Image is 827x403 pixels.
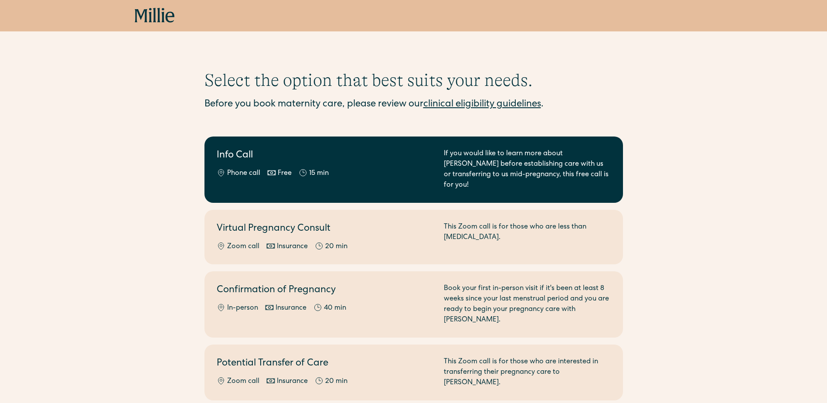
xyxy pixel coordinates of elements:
a: Potential Transfer of CareZoom callInsurance20 minThis Zoom call is for those who are interested ... [204,345,623,400]
div: In-person [227,303,258,314]
a: Info CallPhone callFree15 minIf you would like to learn more about [PERSON_NAME] before establish... [204,137,623,203]
div: Book your first in-person visit if it's been at least 8 weeks since your last menstrual period an... [444,283,611,325]
a: clinical eligibility guidelines [423,100,541,109]
div: Zoom call [227,242,259,252]
div: Insurance [277,242,308,252]
div: Insurance [276,303,306,314]
div: Insurance [277,376,308,387]
div: If you would like to learn more about [PERSON_NAME] before establishing care with us or transferr... [444,149,611,191]
div: 20 min [325,242,347,252]
h2: Info Call [217,149,433,163]
div: Free [278,168,292,179]
div: Zoom call [227,376,259,387]
a: Virtual Pregnancy ConsultZoom callInsurance20 minThis Zoom call is for those who are less than [M... [204,210,623,264]
h2: Potential Transfer of Care [217,357,433,371]
div: Phone call [227,168,260,179]
div: Before you book maternity care, please review our . [204,98,623,112]
div: 15 min [309,168,329,179]
div: This Zoom call is for those who are interested in transferring their pregnancy care to [PERSON_NA... [444,357,611,388]
a: Confirmation of PregnancyIn-personInsurance40 minBook your first in-person visit if it's been at ... [204,271,623,338]
h1: Select the option that best suits your needs. [204,70,623,91]
div: 20 min [325,376,347,387]
div: This Zoom call is for those who are less than [MEDICAL_DATA]. [444,222,611,252]
div: 40 min [324,303,346,314]
h2: Confirmation of Pregnancy [217,283,433,298]
h2: Virtual Pregnancy Consult [217,222,433,236]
